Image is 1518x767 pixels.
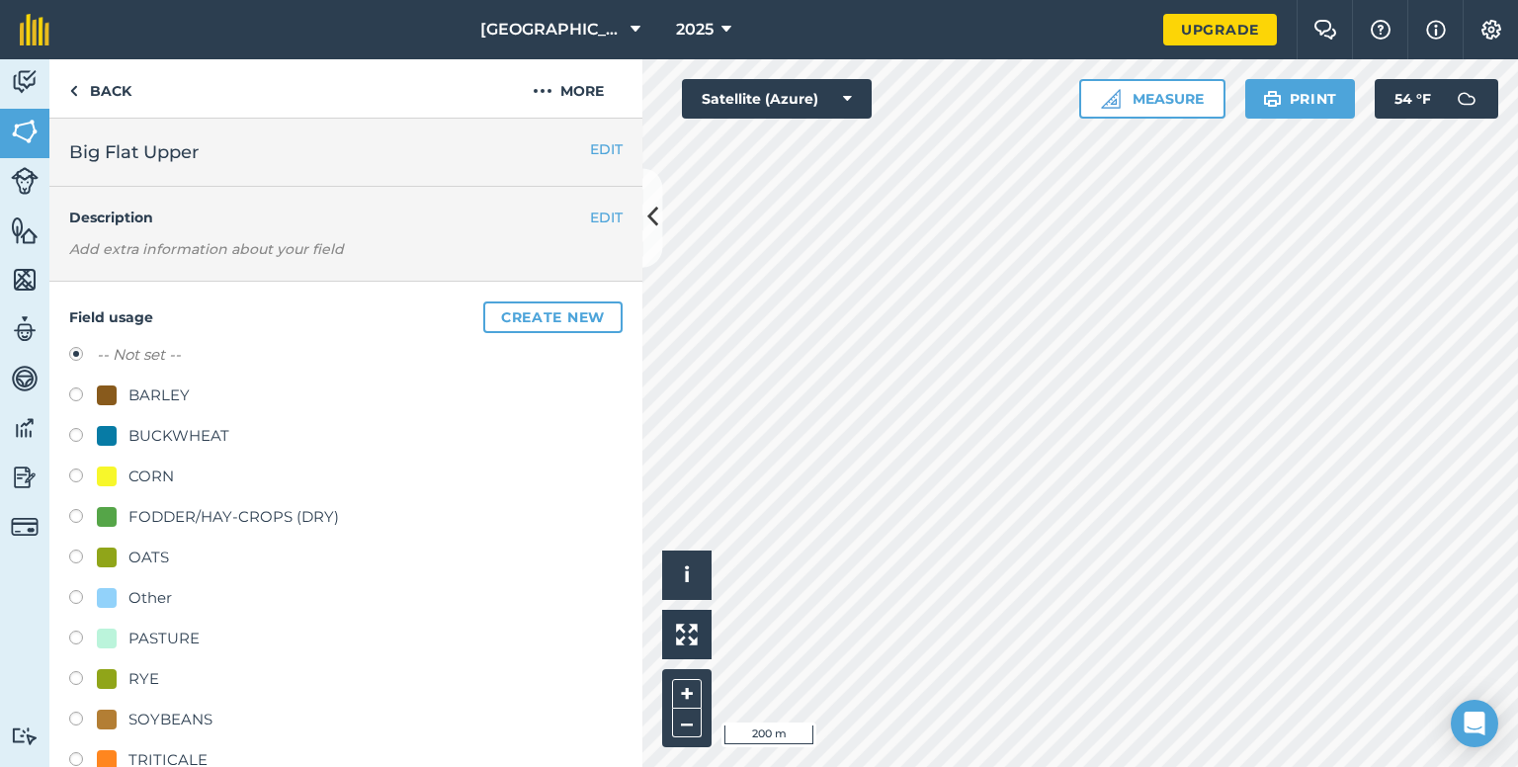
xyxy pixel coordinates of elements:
img: svg+xml;base64,PHN2ZyB4bWxucz0iaHR0cDovL3d3dy53My5vcmcvMjAwMC9zdmciIHdpZHRoPSI1NiIgaGVpZ2h0PSI2MC... [11,215,39,245]
button: i [662,551,712,600]
div: BARLEY [128,383,190,407]
img: Two speech bubbles overlapping with the left bubble in the forefront [1313,20,1337,40]
img: svg+xml;base64,PHN2ZyB4bWxucz0iaHR0cDovL3d3dy53My5vcmcvMjAwMC9zdmciIHdpZHRoPSI1NiIgaGVpZ2h0PSI2MC... [11,265,39,295]
a: Upgrade [1163,14,1277,45]
button: Create new [483,301,623,333]
img: svg+xml;base64,PD94bWwgdmVyc2lvbj0iMS4wIiBlbmNvZGluZz0idXRmLTgiPz4KPCEtLSBHZW5lcmF0b3I6IEFkb2JlIE... [11,364,39,393]
button: Measure [1079,79,1225,119]
img: svg+xml;base64,PD94bWwgdmVyc2lvbj0iMS4wIiBlbmNvZGluZz0idXRmLTgiPz4KPCEtLSBHZW5lcmF0b3I6IEFkb2JlIE... [11,513,39,541]
img: svg+xml;base64,PD94bWwgdmVyc2lvbj0iMS4wIiBlbmNvZGluZz0idXRmLTgiPz4KPCEtLSBHZW5lcmF0b3I6IEFkb2JlIE... [1447,79,1486,119]
img: Four arrows, one pointing top left, one top right, one bottom right and the last bottom left [676,624,698,645]
img: svg+xml;base64,PHN2ZyB4bWxucz0iaHR0cDovL3d3dy53My5vcmcvMjAwMC9zdmciIHdpZHRoPSI1NiIgaGVpZ2h0PSI2MC... [11,117,39,146]
span: i [684,562,690,587]
button: More [494,59,642,118]
span: [GEOGRAPHIC_DATA] [480,18,623,42]
img: svg+xml;base64,PD94bWwgdmVyc2lvbj0iMS4wIiBlbmNvZGluZz0idXRmLTgiPz4KPCEtLSBHZW5lcmF0b3I6IEFkb2JlIE... [11,726,39,745]
button: EDIT [590,207,623,228]
div: CORN [128,465,174,488]
div: Open Intercom Messenger [1451,700,1498,747]
span: 2025 [676,18,714,42]
button: + [672,679,702,709]
div: OATS [128,546,169,569]
img: svg+xml;base64,PHN2ZyB4bWxucz0iaHR0cDovL3d3dy53My5vcmcvMjAwMC9zdmciIHdpZHRoPSI5IiBoZWlnaHQ9IjI0Ii... [69,79,78,103]
em: Add extra information about your field [69,240,344,258]
img: A question mark icon [1369,20,1392,40]
img: svg+xml;base64,PHN2ZyB4bWxucz0iaHR0cDovL3d3dy53My5vcmcvMjAwMC9zdmciIHdpZHRoPSIxNyIgaGVpZ2h0PSIxNy... [1426,18,1446,42]
h4: Field usage [69,301,623,333]
img: fieldmargin Logo [20,14,49,45]
div: RYE [128,667,159,691]
img: svg+xml;base64,PHN2ZyB4bWxucz0iaHR0cDovL3d3dy53My5vcmcvMjAwMC9zdmciIHdpZHRoPSIyMCIgaGVpZ2h0PSIyNC... [533,79,552,103]
div: SOYBEANS [128,708,212,731]
div: BUCKWHEAT [128,424,229,448]
img: A cog icon [1479,20,1503,40]
button: – [672,709,702,737]
img: svg+xml;base64,PD94bWwgdmVyc2lvbj0iMS4wIiBlbmNvZGluZz0idXRmLTgiPz4KPCEtLSBHZW5lcmF0b3I6IEFkb2JlIE... [11,314,39,344]
img: Ruler icon [1101,89,1121,109]
a: Back [49,59,151,118]
button: EDIT [590,138,623,160]
img: svg+xml;base64,PD94bWwgdmVyc2lvbj0iMS4wIiBlbmNvZGluZz0idXRmLTgiPz4KPCEtLSBHZW5lcmF0b3I6IEFkb2JlIE... [11,67,39,97]
img: svg+xml;base64,PD94bWwgdmVyc2lvbj0iMS4wIiBlbmNvZGluZz0idXRmLTgiPz4KPCEtLSBHZW5lcmF0b3I6IEFkb2JlIE... [11,463,39,492]
label: -- Not set -- [97,343,181,367]
h4: Description [69,207,623,228]
div: FODDER/HAY-CROPS (DRY) [128,505,339,529]
button: Print [1245,79,1356,119]
span: Big Flat Upper [69,138,199,166]
img: svg+xml;base64,PHN2ZyB4bWxucz0iaHR0cDovL3d3dy53My5vcmcvMjAwMC9zdmciIHdpZHRoPSIxOSIgaGVpZ2h0PSIyNC... [1263,87,1282,111]
img: svg+xml;base64,PD94bWwgdmVyc2lvbj0iMS4wIiBlbmNvZGluZz0idXRmLTgiPz4KPCEtLSBHZW5lcmF0b3I6IEFkb2JlIE... [11,413,39,443]
button: Satellite (Azure) [682,79,872,119]
div: PASTURE [128,627,200,650]
span: 54 ° F [1394,79,1431,119]
button: 54 °F [1375,79,1498,119]
div: Other [128,586,172,610]
img: svg+xml;base64,PD94bWwgdmVyc2lvbj0iMS4wIiBlbmNvZGluZz0idXRmLTgiPz4KPCEtLSBHZW5lcmF0b3I6IEFkb2JlIE... [11,167,39,195]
